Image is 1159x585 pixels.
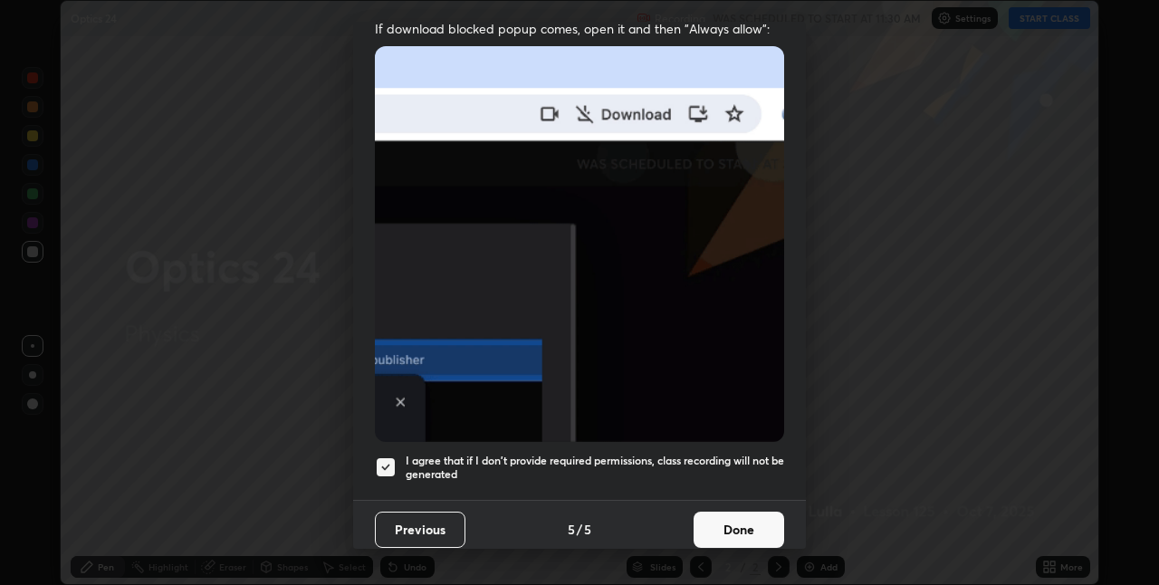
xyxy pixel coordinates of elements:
button: Previous [375,512,465,548]
h5: I agree that if I don't provide required permissions, class recording will not be generated [406,454,784,482]
button: Done [694,512,784,548]
span: If download blocked popup comes, open it and then "Always allow": [375,20,784,37]
h4: / [577,520,582,539]
img: downloads-permission-blocked.gif [375,46,784,442]
h4: 5 [584,520,591,539]
h4: 5 [568,520,575,539]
